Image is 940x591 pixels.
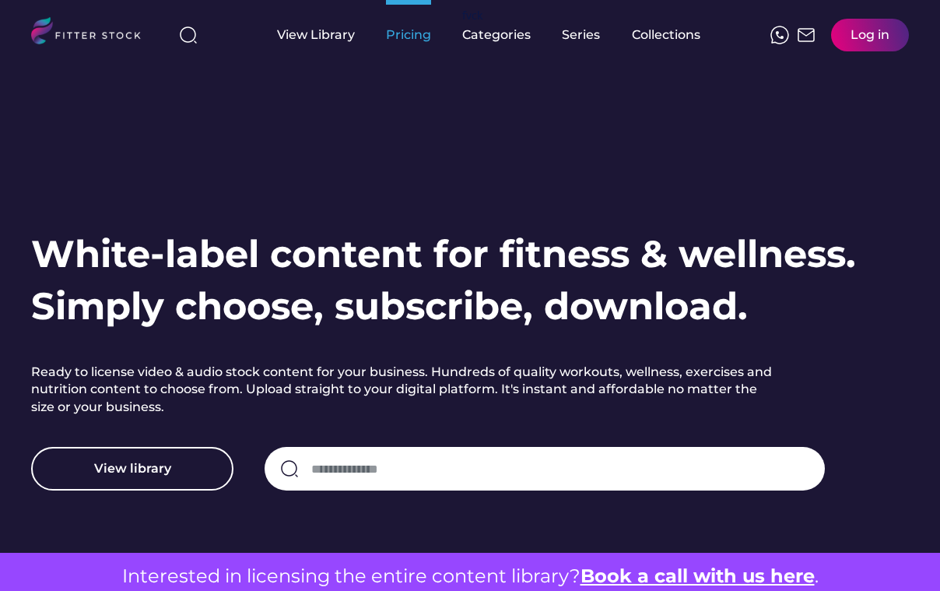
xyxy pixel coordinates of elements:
[31,17,154,49] img: LOGO.svg
[31,447,233,491] button: View library
[280,459,299,478] img: search-normal.svg
[580,565,815,587] a: Book a call with us here
[179,26,198,44] img: search-normal%203.svg
[770,26,789,44] img: meteor-icons_whatsapp%20%281%29.svg
[386,26,431,44] div: Pricing
[462,8,482,23] div: fvck
[277,26,355,44] div: View Library
[851,26,889,44] div: Log in
[562,26,601,44] div: Series
[31,364,778,416] h2: Ready to license video & audio stock content for your business. Hundreds of quality workouts, wel...
[797,26,815,44] img: Frame%2051.svg
[632,26,700,44] div: Collections
[462,26,531,44] div: Categories
[31,228,856,332] h1: White-label content for fitness & wellness. Simply choose, subscribe, download.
